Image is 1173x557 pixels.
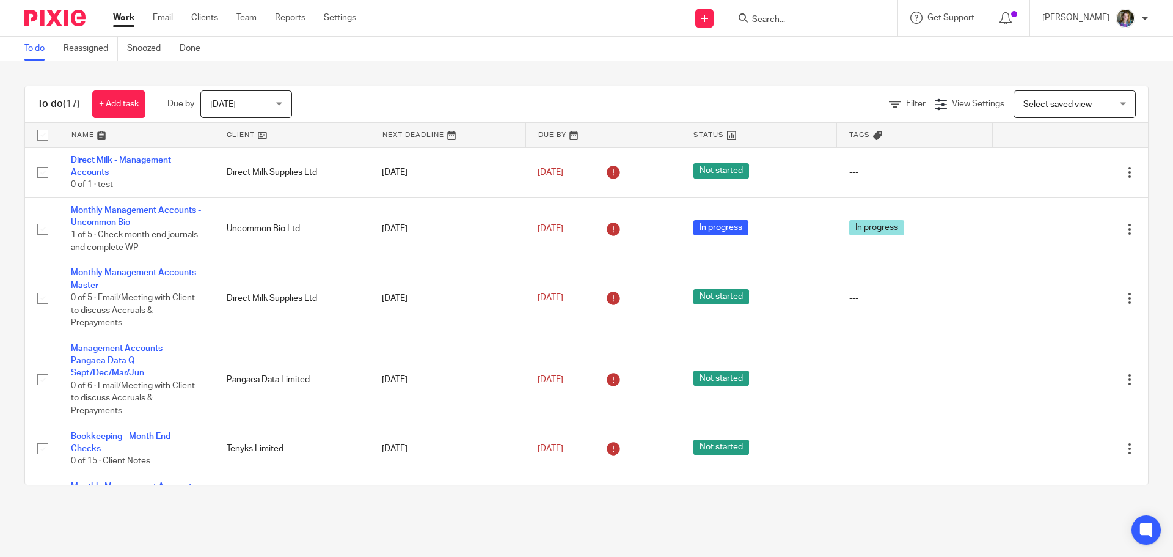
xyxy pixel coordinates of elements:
[180,37,210,61] a: Done
[71,268,201,289] a: Monthly Management Accounts - Master
[693,289,749,304] span: Not started
[693,220,748,235] span: In progress
[370,197,525,260] td: [DATE]
[71,156,171,177] a: Direct Milk - Management Accounts
[370,260,525,336] td: [DATE]
[64,37,118,61] a: Reassigned
[952,100,1004,108] span: View Settings
[849,131,870,138] span: Tags
[71,482,201,503] a: Monthly Management Accounts - Uncommon Bio
[214,147,370,197] td: Direct Milk Supplies Ltd
[214,424,370,474] td: Tenyks Limited
[153,12,173,24] a: Email
[214,197,370,260] td: Uncommon Bio Ltd
[693,163,749,179] span: Not started
[849,220,904,235] span: In progress
[275,12,305,24] a: Reports
[71,206,201,227] a: Monthly Management Accounts - Uncommon Bio
[538,224,563,233] span: [DATE]
[1116,9,1135,28] img: 1530183611242%20(1).jpg
[538,444,563,453] span: [DATE]
[71,432,170,453] a: Bookkeeping - Month End Checks
[751,15,861,26] input: Search
[849,443,981,455] div: ---
[127,37,170,61] a: Snoozed
[24,10,86,26] img: Pixie
[1023,100,1092,109] span: Select saved view
[906,100,926,108] span: Filter
[370,424,525,474] td: [DATE]
[92,90,145,118] a: + Add task
[71,180,113,189] span: 0 of 1 · test
[37,98,80,111] h1: To do
[693,440,749,455] span: Not started
[191,12,218,24] a: Clients
[214,336,370,424] td: Pangaea Data Limited
[71,382,195,415] span: 0 of 6 · Email/Meeting with Client to discuss Accruals & Prepayments
[693,371,749,386] span: Not started
[849,374,981,386] div: ---
[71,457,150,465] span: 0 of 15 · Client Notes
[370,336,525,424] td: [DATE]
[1042,12,1109,24] p: [PERSON_NAME]
[210,100,236,109] span: [DATE]
[71,293,195,327] span: 0 of 5 · Email/Meeting with Client to discuss Accruals & Prepayments
[538,375,563,384] span: [DATE]
[927,13,974,22] span: Get Support
[71,344,167,378] a: Management Accounts - Pangaea Data Q Sept/Dec/Mar/Jun
[71,231,198,253] span: 1 of 5 · Check month end journals and complete WP
[538,293,563,302] span: [DATE]
[370,474,525,549] td: [DATE]
[113,12,134,24] a: Work
[849,166,981,179] div: ---
[24,37,54,61] a: To do
[849,292,981,304] div: ---
[214,260,370,336] td: Direct Milk Supplies Ltd
[538,168,563,177] span: [DATE]
[370,147,525,197] td: [DATE]
[214,474,370,549] td: Uncommon Bio Ltd
[63,99,80,109] span: (17)
[167,98,194,110] p: Due by
[236,12,257,24] a: Team
[324,12,356,24] a: Settings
